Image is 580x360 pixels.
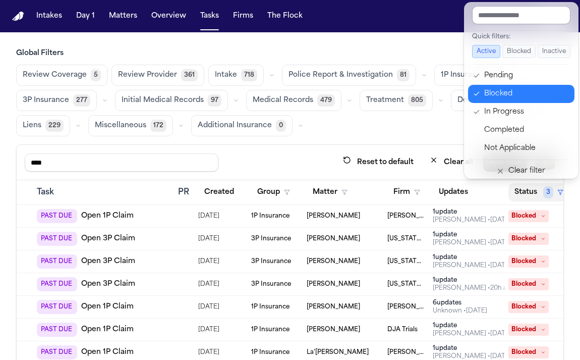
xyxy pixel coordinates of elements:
div: Pending [484,70,568,82]
div: Not Applicable [484,142,568,155]
div: Quick filters: [472,33,570,41]
div: Status3 [464,2,578,179]
button: Inactive [538,45,570,58]
div: Clear filter [508,165,545,177]
button: Blocked [502,45,536,58]
div: Completed [484,124,568,136]
button: Status3 [508,183,569,201]
div: In Progress [484,106,568,118]
button: Active [472,45,500,58]
div: Blocked [484,88,568,100]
